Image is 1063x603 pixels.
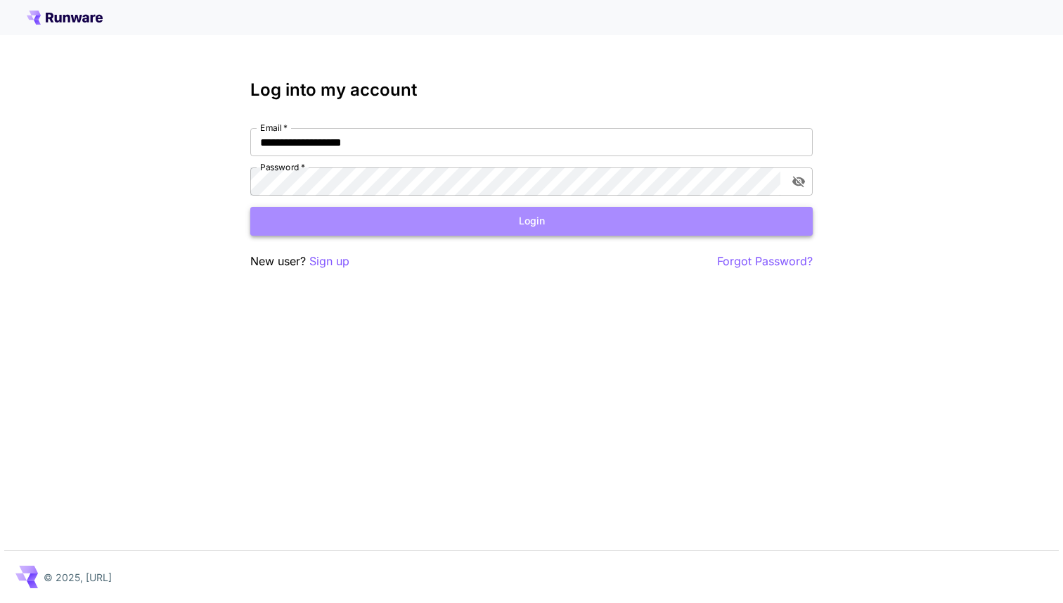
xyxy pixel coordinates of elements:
[786,169,811,194] button: toggle password visibility
[717,253,813,270] button: Forgot Password?
[260,161,305,173] label: Password
[250,207,813,236] button: Login
[250,80,813,100] h3: Log into my account
[250,253,349,270] p: New user?
[309,253,349,270] button: Sign up
[260,122,288,134] label: Email
[44,570,112,585] p: © 2025, [URL]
